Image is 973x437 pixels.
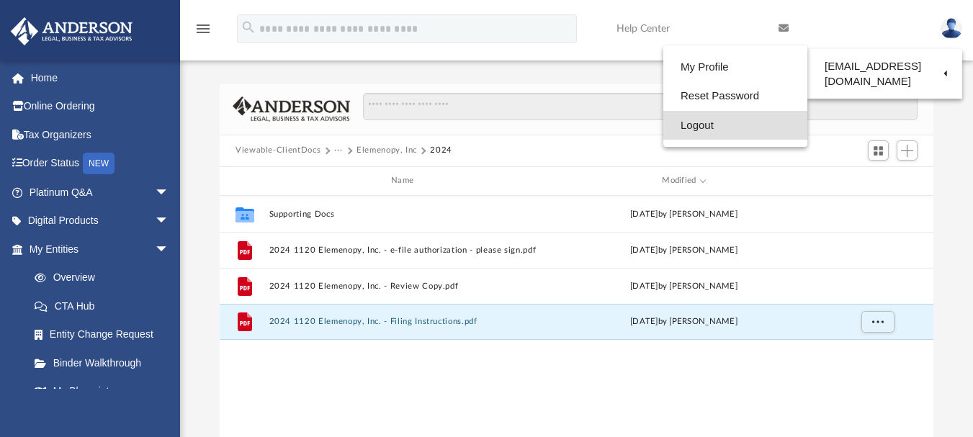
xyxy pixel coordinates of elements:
a: menu [194,27,212,37]
button: Supporting Docs [269,209,542,218]
a: Overview [20,263,191,292]
input: Search files and folders [363,93,918,120]
button: Switch to Grid View [868,140,889,161]
span: [DATE] [630,245,658,253]
div: by [PERSON_NAME] [547,207,820,220]
span: arrow_drop_down [155,235,184,264]
img: Anderson Advisors Platinum Portal [6,17,137,45]
a: Home [10,63,191,92]
div: by [PERSON_NAME] [547,279,820,292]
a: Platinum Q&Aarrow_drop_down [10,178,191,207]
button: More options [861,311,894,333]
a: Logout [663,111,807,140]
span: [DATE] [630,317,658,325]
a: Tax Organizers [10,120,191,149]
a: CTA Hub [20,292,191,320]
span: arrow_drop_down [155,207,184,236]
button: 2024 [430,144,452,157]
div: by [PERSON_NAME] [547,315,820,328]
div: by [PERSON_NAME] [547,243,820,256]
div: NEW [83,153,115,174]
a: Digital Productsarrow_drop_down [10,207,191,235]
i: menu [194,20,212,37]
button: Viewable-ClientDocs [236,144,320,157]
a: [EMAIL_ADDRESS][DOMAIN_NAME] [807,53,962,95]
img: User Pic [941,18,962,39]
a: Binder Walkthrough [20,348,191,377]
a: My Blueprint [20,377,184,406]
button: 2024 1120 Elemenopy, Inc. - e-file authorization - please sign.pdf [269,245,542,254]
button: 2024 1120 Elemenopy, Inc. - Review Copy.pdf [269,281,542,290]
button: ··· [334,144,344,157]
span: [DATE] [630,281,658,289]
button: Add [897,140,918,161]
div: Name [269,174,542,187]
span: [DATE] [630,210,658,217]
a: My Entitiesarrow_drop_down [10,235,191,263]
i: search [241,19,256,35]
a: Entity Change Request [20,320,191,349]
a: My Profile [663,53,807,82]
a: Reset Password [663,81,807,111]
button: Elemenopy, Inc [357,144,417,157]
div: id [826,174,927,187]
button: 2024 1120 Elemenopy, Inc. - Filing Instructions.pdf [269,317,542,326]
div: Modified [547,174,820,187]
span: arrow_drop_down [155,178,184,207]
div: id [226,174,262,187]
a: Online Ordering [10,92,191,121]
a: Order StatusNEW [10,149,191,179]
